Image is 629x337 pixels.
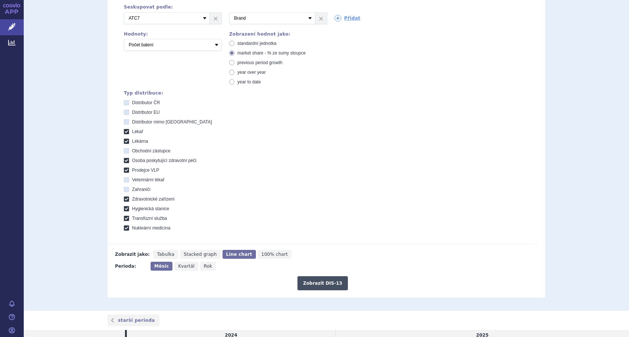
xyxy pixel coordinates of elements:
[261,252,288,257] span: 100% chart
[132,110,160,115] span: Distributor EU
[210,13,221,24] a: ×
[132,206,169,211] span: Hygienická stanice
[124,90,538,96] div: Typ distribuce:
[115,250,149,259] div: Zobrazit jako:
[108,314,159,326] a: starší perioda
[132,139,148,144] span: Lékárna
[237,70,266,75] span: year over year
[315,13,327,24] a: ×
[237,79,261,85] span: year to date
[229,32,327,37] div: Zobrazení hodnot jako:
[116,4,538,10] div: Seskupovat podle:
[154,264,169,269] span: Měsíc
[184,252,217,257] span: Stacked graph
[132,177,164,182] span: Veterinární lékař
[132,187,151,192] span: Zahraničí
[297,276,348,290] button: Zobrazit DIS-13
[124,32,222,37] div: Hodnoty:
[237,50,306,56] span: market share - % ze sumy sloupce
[204,264,213,269] span: Rok
[157,252,174,257] span: Tabulka
[132,225,170,231] span: Nukleární medicína
[132,119,212,125] span: Distributor mimo [GEOGRAPHIC_DATA]
[132,148,170,153] span: Obchodní zástupce
[237,41,276,46] span: standardní jednotka
[132,129,143,134] span: Lékař
[132,100,160,105] span: Distributor ČR
[237,60,282,65] span: previous period growth
[132,158,196,163] span: Osoba poskytující zdravotní péči
[132,196,175,202] span: Zdravotnické zařízení
[132,216,167,221] span: Transfúzní služba
[116,12,538,24] div: 2
[226,252,252,257] span: Line chart
[132,168,159,173] span: Prodejce VLP
[335,15,360,22] a: Přidat
[178,264,194,269] span: Kvartál
[115,262,147,271] div: Perioda:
